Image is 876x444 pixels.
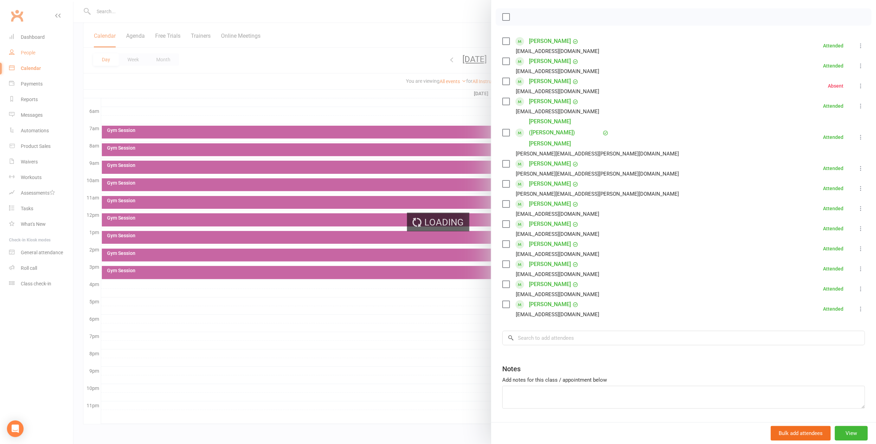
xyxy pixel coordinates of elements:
[823,206,843,211] div: Attended
[823,104,843,108] div: Attended
[823,226,843,231] div: Attended
[529,219,571,230] a: [PERSON_NAME]
[516,290,599,299] div: [EMAIL_ADDRESS][DOMAIN_NAME]
[516,250,599,259] div: [EMAIL_ADDRESS][DOMAIN_NAME]
[529,116,601,149] a: [PERSON_NAME] ([PERSON_NAME]) [PERSON_NAME]
[823,186,843,191] div: Attended
[529,239,571,250] a: [PERSON_NAME]
[529,299,571,310] a: [PERSON_NAME]
[516,230,599,239] div: [EMAIL_ADDRESS][DOMAIN_NAME]
[823,63,843,68] div: Attended
[516,67,599,76] div: [EMAIL_ADDRESS][DOMAIN_NAME]
[516,310,599,319] div: [EMAIL_ADDRESS][DOMAIN_NAME]
[516,270,599,279] div: [EMAIL_ADDRESS][DOMAIN_NAME]
[529,259,571,270] a: [PERSON_NAME]
[502,376,865,384] div: Add notes for this class / appointment below
[516,87,599,96] div: [EMAIL_ADDRESS][DOMAIN_NAME]
[529,76,571,87] a: [PERSON_NAME]
[529,36,571,47] a: [PERSON_NAME]
[529,158,571,169] a: [PERSON_NAME]
[828,83,843,88] div: Absent
[835,426,868,441] button: View
[502,364,521,374] div: Notes
[516,47,599,56] div: [EMAIL_ADDRESS][DOMAIN_NAME]
[529,56,571,67] a: [PERSON_NAME]
[502,331,865,345] input: Search to add attendees
[771,426,831,441] button: Bulk add attendees
[823,135,843,140] div: Attended
[529,96,571,107] a: [PERSON_NAME]
[823,43,843,48] div: Attended
[823,286,843,291] div: Attended
[529,198,571,210] a: [PERSON_NAME]
[823,307,843,311] div: Attended
[529,279,571,290] a: [PERSON_NAME]
[516,210,599,219] div: [EMAIL_ADDRESS][DOMAIN_NAME]
[823,246,843,251] div: Attended
[516,169,679,178] div: [PERSON_NAME][EMAIL_ADDRESS][PERSON_NAME][DOMAIN_NAME]
[7,420,24,437] div: Open Intercom Messenger
[823,166,843,171] div: Attended
[516,107,599,116] div: [EMAIL_ADDRESS][DOMAIN_NAME]
[823,266,843,271] div: Attended
[529,178,571,189] a: [PERSON_NAME]
[516,189,679,198] div: [PERSON_NAME][EMAIL_ADDRESS][PERSON_NAME][DOMAIN_NAME]
[516,149,679,158] div: [PERSON_NAME][EMAIL_ADDRESS][PERSON_NAME][DOMAIN_NAME]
